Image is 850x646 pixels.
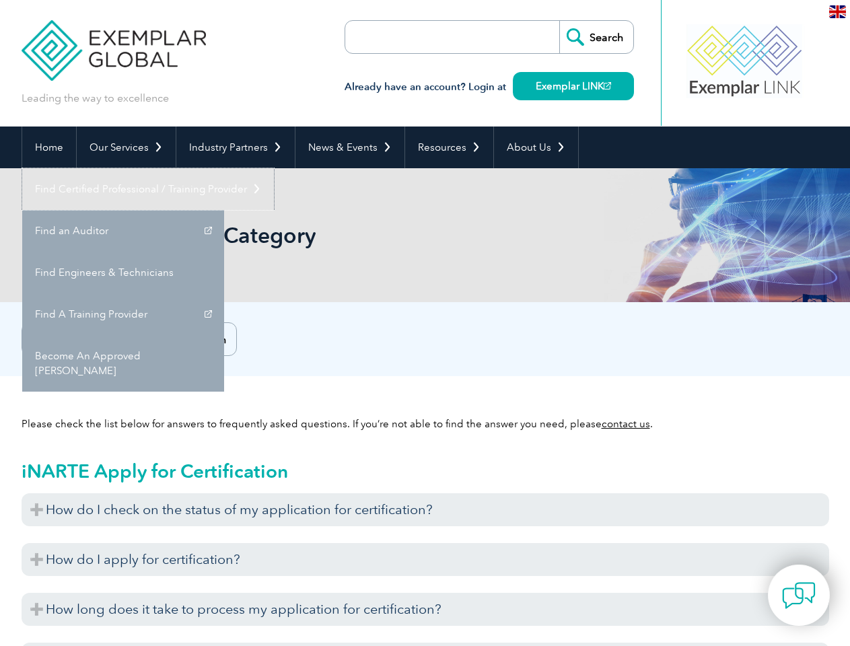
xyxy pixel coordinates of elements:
[22,127,76,168] a: Home
[22,210,224,252] a: Find an Auditor
[176,127,295,168] a: Industry Partners
[782,579,816,612] img: contact-chat.png
[22,543,829,576] h3: How do I apply for certification?
[77,127,176,168] a: Our Services
[22,168,274,210] a: Find Certified Professional / Training Provider
[22,91,169,106] p: Leading the way to excellence
[22,252,224,293] a: Find Engineers & Technicians
[295,127,404,168] a: News & Events
[22,460,829,482] h2: iNARTE Apply for Certification
[559,21,633,53] input: Search
[829,5,846,18] img: en
[22,593,829,626] h3: How long does it take to process my application for certification?
[602,418,650,430] a: contact us
[22,222,538,248] h1: Browse All FAQs by Category
[405,127,493,168] a: Resources
[345,79,634,96] h3: Already have an account? Login at
[22,293,224,335] a: Find A Training Provider
[22,335,224,392] a: Become An Approved [PERSON_NAME]
[604,82,611,89] img: open_square.png
[22,493,829,526] h3: How do I check on the status of my application for certification?
[22,417,829,431] p: Please check the list below for answers to frequently asked questions. If you’re not able to find...
[494,127,578,168] a: About Us
[513,72,634,100] a: Exemplar LINK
